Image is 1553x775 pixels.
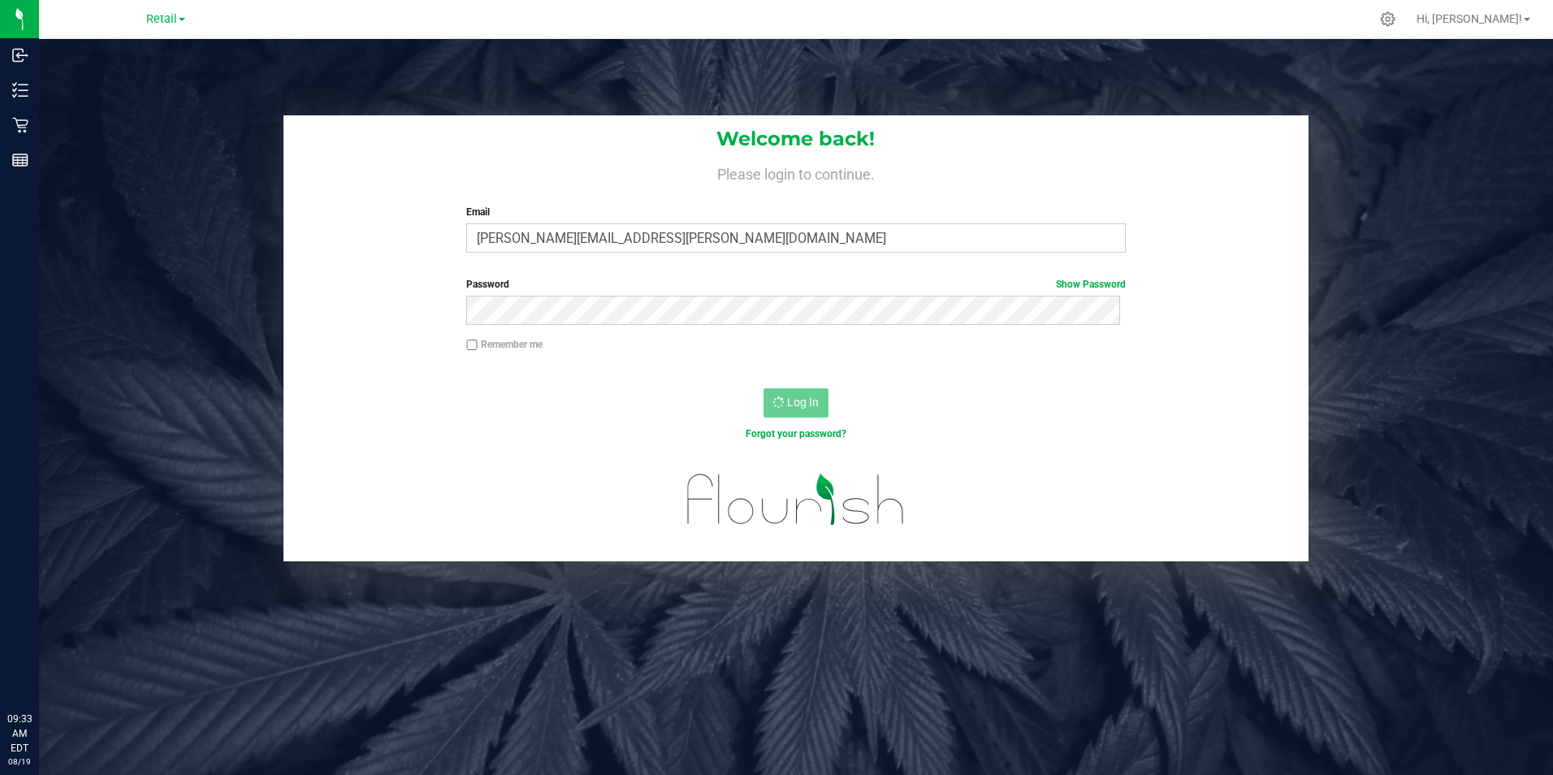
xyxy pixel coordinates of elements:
[7,712,32,756] p: 09:33 AM EDT
[746,428,846,439] a: Forgot your password?
[12,47,28,63] inline-svg: Inbound
[787,396,819,409] span: Log In
[466,340,478,351] input: Remember me
[12,152,28,168] inline-svg: Reports
[12,82,28,98] inline-svg: Inventory
[668,458,924,541] img: flourish_logo.svg
[1417,12,1522,25] span: Hi, [PERSON_NAME]!
[1056,279,1126,290] a: Show Password
[466,205,1126,219] label: Email
[764,388,828,418] button: Log In
[12,117,28,133] inline-svg: Retail
[1378,11,1398,27] div: Manage settings
[466,279,509,290] span: Password
[7,756,32,768] p: 08/19
[283,128,1309,149] h1: Welcome back!
[6,2,13,17] span: 1
[146,12,177,26] span: Retail
[283,162,1309,182] h4: Please login to continue.
[466,337,543,352] label: Remember me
